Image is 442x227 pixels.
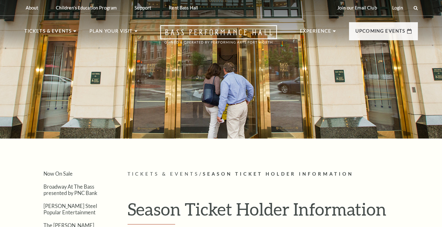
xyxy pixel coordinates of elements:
p: Support [135,5,151,10]
h1: Season Ticket Holder Information [128,199,418,225]
p: Plan Your Visit [89,27,133,39]
span: Season Ticket Holder Information [203,171,353,177]
span: Tickets & Events [128,171,200,177]
p: Upcoming Events [355,27,406,39]
a: Now On Sale [43,171,73,177]
p: / [128,170,418,178]
p: About [26,5,38,10]
p: Rent Bass Hall [169,5,198,10]
p: Experience [300,27,332,39]
a: Broadway At The Bass presented by PNC Bank [43,184,97,196]
a: [PERSON_NAME] Steel Popular Entertainment [43,203,97,215]
p: Children's Education Program [56,5,117,10]
p: Tickets & Events [24,27,72,39]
